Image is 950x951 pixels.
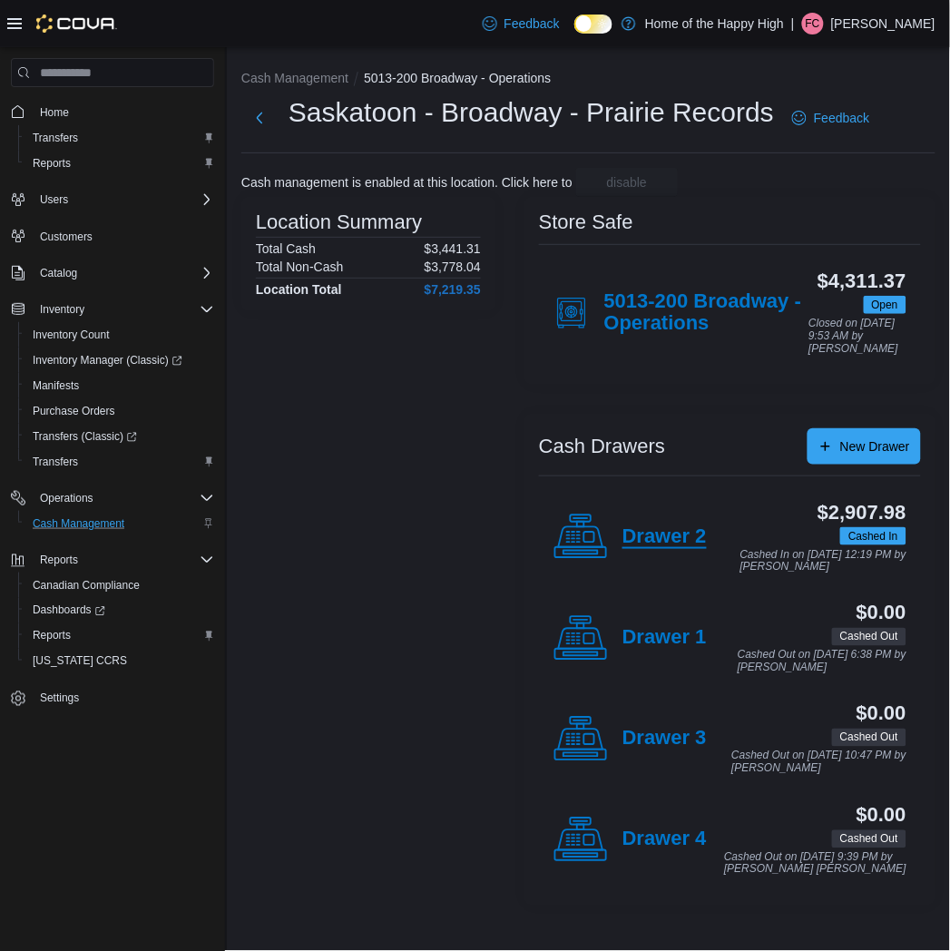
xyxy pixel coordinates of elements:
a: Transfers (Classic) [25,426,144,447]
h4: Drawer 4 [622,828,707,852]
h3: $0.00 [857,603,906,624]
span: Dashboards [33,603,105,618]
button: Purchase Orders [18,398,221,424]
span: Cash Management [25,513,214,534]
a: Inventory Manager (Classic) [25,349,190,371]
p: Cash management is enabled at this location. Click here to [241,175,573,190]
span: Home [40,105,69,120]
span: Reports [33,549,214,571]
button: New Drawer [808,428,921,465]
span: Users [40,192,68,207]
a: [US_STATE] CCRS [25,651,134,672]
button: disable [576,168,678,197]
a: Transfers (Classic) [18,424,221,449]
span: Purchase Orders [33,404,115,418]
h3: $4,311.37 [818,270,906,292]
h3: Cash Drawers [539,436,665,457]
p: [PERSON_NAME] [831,13,935,34]
button: Transfers [18,125,221,151]
span: [US_STATE] CCRS [33,654,127,669]
span: Inventory Count [33,328,110,342]
button: Operations [33,487,101,509]
button: Manifests [18,373,221,398]
span: Reports [33,156,71,171]
button: Users [33,189,75,211]
h3: Location Summary [256,211,422,233]
span: Canadian Compliance [25,574,214,596]
button: Operations [4,485,221,511]
span: Canadian Compliance [33,578,140,593]
a: Reports [25,625,78,647]
button: Reports [4,547,221,573]
p: Cashed Out on [DATE] 6:38 PM by [PERSON_NAME] [738,650,906,674]
p: $3,778.04 [425,260,481,274]
button: 5013-200 Broadway - Operations [364,71,551,85]
span: Customers [40,230,93,244]
span: Operations [33,487,214,509]
button: Catalog [4,260,221,286]
button: Reports [18,623,221,649]
span: Reports [25,625,214,647]
a: Canadian Compliance [25,574,147,596]
span: Open [864,296,906,314]
span: Cashed Out [832,830,906,848]
h1: Saskatoon - Broadway - Prairie Records [289,94,774,131]
span: New Drawer [840,437,910,456]
h4: Drawer 3 [622,728,707,751]
span: Operations [40,491,93,505]
h3: $2,907.98 [818,502,906,524]
span: Cashed Out [840,831,898,848]
a: Inventory Count [25,324,117,346]
a: Feedback [785,100,877,136]
span: Catalog [33,262,214,284]
a: Transfers [25,127,85,149]
span: Inventory [33,299,214,320]
p: Cashed In on [DATE] 12:19 PM by [PERSON_NAME] [740,549,906,574]
span: Users [33,189,214,211]
button: Cash Management [241,71,348,85]
button: Inventory [4,297,221,322]
span: Transfers [25,127,214,149]
span: Washington CCRS [25,651,214,672]
button: Inventory Count [18,322,221,348]
button: Customers [4,223,221,250]
span: Cashed Out [832,729,906,747]
span: Settings [40,691,79,706]
span: Settings [33,687,214,710]
p: Closed on [DATE] 9:53 AM by [PERSON_NAME] [809,318,907,355]
h3: $0.00 [857,805,906,827]
h4: Drawer 1 [622,627,707,651]
p: | [791,13,795,34]
span: Cashed In [848,528,898,544]
span: Inventory Manager (Classic) [33,353,182,368]
button: Reports [33,549,85,571]
span: Manifests [25,375,214,397]
a: Inventory Manager (Classic) [18,348,221,373]
span: Open [872,297,898,313]
a: Purchase Orders [25,400,122,422]
span: Dashboards [25,600,214,622]
span: Cashed In [840,527,906,545]
button: Users [4,187,221,212]
nav: An example of EuiBreadcrumbs [241,69,935,91]
button: Home [4,98,221,124]
span: Inventory Count [25,324,214,346]
span: Home [33,100,214,123]
button: Inventory [33,299,92,320]
h3: Store Safe [539,211,633,233]
button: Transfers [18,449,221,475]
p: $3,441.31 [425,241,481,256]
img: Cova [36,15,117,33]
span: Transfers [25,451,214,473]
span: Reports [33,629,71,643]
span: Customers [33,225,214,248]
a: Settings [33,688,86,710]
span: Reports [25,152,214,174]
button: Settings [4,685,221,711]
a: Customers [33,226,100,248]
a: Manifests [25,375,86,397]
span: Transfers [33,455,78,469]
a: Dashboards [18,598,221,623]
span: Cash Management [33,516,124,531]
